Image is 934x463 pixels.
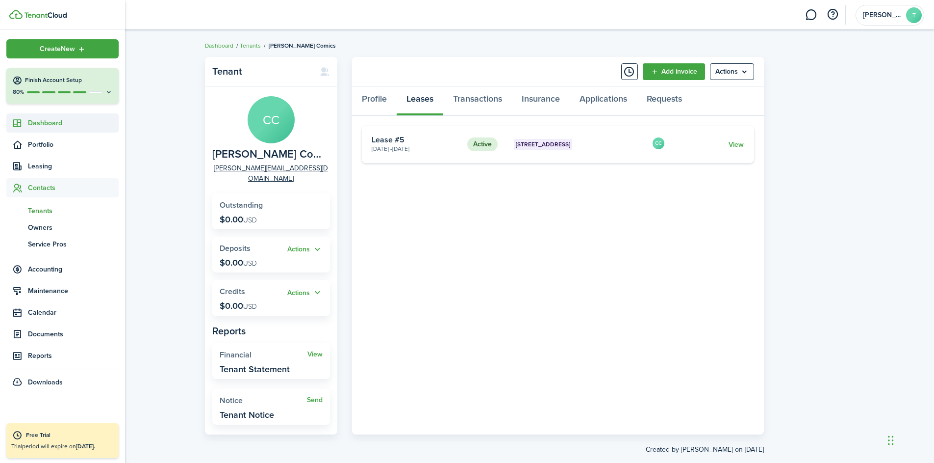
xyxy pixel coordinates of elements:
[516,140,570,149] span: [STREET_ADDRESS]
[220,301,257,311] p: $0.00
[9,10,23,19] img: TenantCloud
[287,287,323,299] button: Open menu
[729,139,744,150] a: View
[6,423,119,458] a: Free TrialTrialperiod will expire on[DATE].
[467,137,498,151] status: Active
[28,222,119,233] span: Owners
[25,76,113,84] h4: Finish Account Setup
[6,113,119,133] a: Dashboard
[372,144,460,153] card-description: [DATE] - [DATE]
[287,244,323,255] button: Open menu
[766,357,934,463] iframe: Chat Widget
[12,88,25,96] p: 80%
[220,243,251,254] span: Deposits
[220,199,263,211] span: Outstanding
[28,139,119,150] span: Portfolio
[243,301,257,312] span: USD
[11,442,114,451] p: Trial
[307,351,323,358] a: View
[269,41,336,50] span: [PERSON_NAME] Comics
[26,431,114,440] div: Free Trial
[220,364,290,374] widget-stats-description: Tenant Statement
[220,410,274,420] widget-stats-description: Tenant Notice
[220,286,245,297] span: Credits
[212,148,325,161] span: Conway Comics
[28,351,119,361] span: Reports
[802,2,820,27] a: Messaging
[22,442,95,451] span: period will expire on
[220,258,257,268] p: $0.00
[248,96,295,143] avatar-text: CC
[863,12,902,19] span: Tyler
[443,86,512,116] a: Transactions
[28,377,63,387] span: Downloads
[6,39,119,58] button: Open menu
[643,63,705,80] a: Add invoice
[24,12,67,18] img: TenantCloud
[710,63,754,80] menu-btn: Actions
[205,435,764,455] created-at: Created by [PERSON_NAME] on [DATE]
[307,396,323,404] a: Send
[212,66,310,77] panel-main-title: Tenant
[28,329,119,339] span: Documents
[212,163,330,184] a: [PERSON_NAME][EMAIL_ADDRESS][DOMAIN_NAME]
[28,183,119,193] span: Contacts
[512,86,570,116] a: Insurance
[28,118,119,128] span: Dashboard
[28,239,119,249] span: Service Pros
[76,442,95,451] b: [DATE].
[28,264,119,274] span: Accounting
[6,219,119,236] a: Owners
[212,324,330,338] panel-main-subtitle: Reports
[888,426,894,455] div: Drag
[28,286,119,296] span: Maintenance
[824,6,841,23] button: Open resource center
[6,236,119,252] a: Service Pros
[287,287,323,299] button: Actions
[28,206,119,216] span: Tenants
[243,215,257,225] span: USD
[570,86,637,116] a: Applications
[205,41,233,50] a: Dashboard
[906,7,922,23] avatar-text: T
[621,63,638,80] button: Timeline
[710,63,754,80] button: Open menu
[352,86,397,116] a: Profile
[220,351,307,359] widget-stats-title: Financial
[240,41,261,50] a: Tenants
[372,136,460,144] card-title: Lease #5
[6,68,119,104] button: Finish Account Setup80%
[6,346,119,365] a: Reports
[28,307,119,318] span: Calendar
[40,46,75,53] span: Create New
[28,161,119,171] span: Leasing
[243,258,257,269] span: USD
[637,86,692,116] a: Requests
[287,244,323,255] button: Actions
[6,202,119,219] a: Tenants
[220,215,257,224] p: $0.00
[220,396,307,405] widget-stats-title: Notice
